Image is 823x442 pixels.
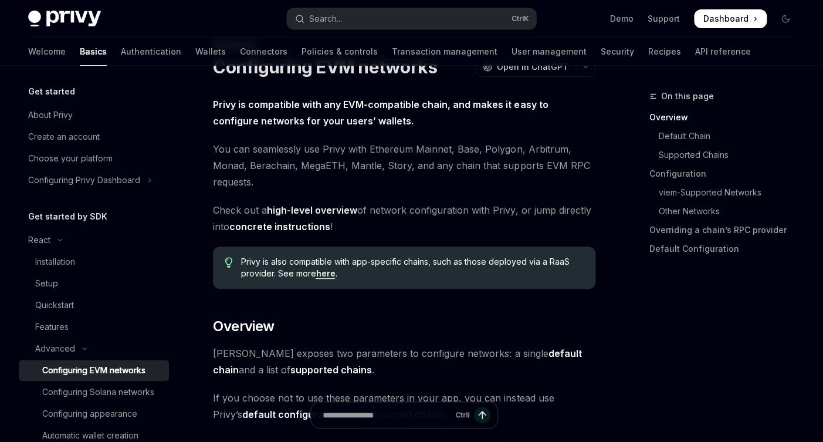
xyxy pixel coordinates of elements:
a: Configuring appearance [19,403,169,424]
a: Security [601,38,634,66]
input: Ask a question... [323,401,451,427]
a: Demo [610,13,634,25]
a: supported chains [290,364,372,376]
a: Basics [80,38,107,66]
a: About Privy [19,104,169,126]
strong: supported chains [290,364,372,376]
span: You can seamlessly use Privy with Ethereum Mainnet, Base, Polygon, Arbitrum, Monad, Berachain, Me... [213,141,595,190]
a: Create an account [19,126,169,147]
a: Installation [19,251,169,272]
svg: Tip [225,257,233,268]
a: Configuring Solana networks [19,382,169,403]
div: React [28,233,50,247]
button: Open in ChatGPT [475,57,575,77]
a: concrete instructions [229,221,330,233]
a: Overriding a chain’s RPC provider [649,221,804,239]
button: Toggle React section [19,230,169,251]
div: Installation [35,255,75,269]
a: Supported Chains [649,146,804,164]
a: Other Networks [649,202,804,221]
a: Recipes [648,38,681,66]
a: Quickstart [19,295,169,316]
a: Setup [19,273,169,294]
h1: Configuring EVM networks [213,56,437,77]
span: Overview [213,317,274,336]
div: Configuring appearance [42,407,137,421]
div: Configuring EVM networks [42,363,145,377]
span: Open in ChatGPT [497,61,568,73]
a: Wallets [195,38,226,66]
a: API reference [695,38,751,66]
a: Choose your platform [19,148,169,169]
button: Send message [474,406,490,423]
button: Toggle Configuring Privy Dashboard section [19,170,169,191]
a: Configuring EVM networks [19,360,169,381]
div: Setup [35,276,58,291]
h5: Get started by SDK [28,210,107,224]
span: If you choose not to use these parameters in your app, you can instead use Privy’s . [213,390,595,423]
span: Check out a of network configuration with Privy, or jump directly into ! [213,202,595,235]
a: Policies & controls [302,38,378,66]
strong: Privy is compatible with any EVM-compatible chain, and makes it easy to configure networks for yo... [213,99,548,127]
a: viem-Supported Networks [649,183,804,202]
span: Privy is also compatible with app-specific chains, such as those deployed via a RaaS provider. Se... [241,256,584,279]
a: Connectors [240,38,287,66]
a: here [316,268,335,279]
a: high-level overview [267,204,357,217]
span: [PERSON_NAME] exposes two parameters to configure networks: a single and a list of . [213,345,595,378]
button: Toggle dark mode [776,9,795,28]
span: Ctrl K [512,14,529,23]
a: Default Configuration [649,239,804,258]
div: Configuring Solana networks [42,385,154,399]
a: Transaction management [392,38,497,66]
a: Dashboard [694,9,767,28]
div: Features [35,320,69,334]
a: Welcome [28,38,66,66]
span: Dashboard [703,13,749,25]
div: About Privy [28,108,73,122]
a: User management [512,38,587,66]
a: Support [648,13,680,25]
span: On this page [661,89,714,103]
div: Create an account [28,130,100,144]
a: Features [19,316,169,338]
div: Quickstart [35,298,74,312]
div: Choose your platform [28,151,113,166]
a: Overview [649,108,804,127]
a: Default Chain [649,127,804,146]
div: Configuring Privy Dashboard [28,173,140,187]
a: Configuration [649,164,804,183]
h5: Get started [28,85,75,99]
div: Advanced [35,342,75,356]
a: Authentication [121,38,181,66]
button: Toggle Advanced section [19,338,169,359]
button: Open search [287,8,536,29]
img: dark logo [28,11,101,27]
div: Search... [309,12,342,26]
